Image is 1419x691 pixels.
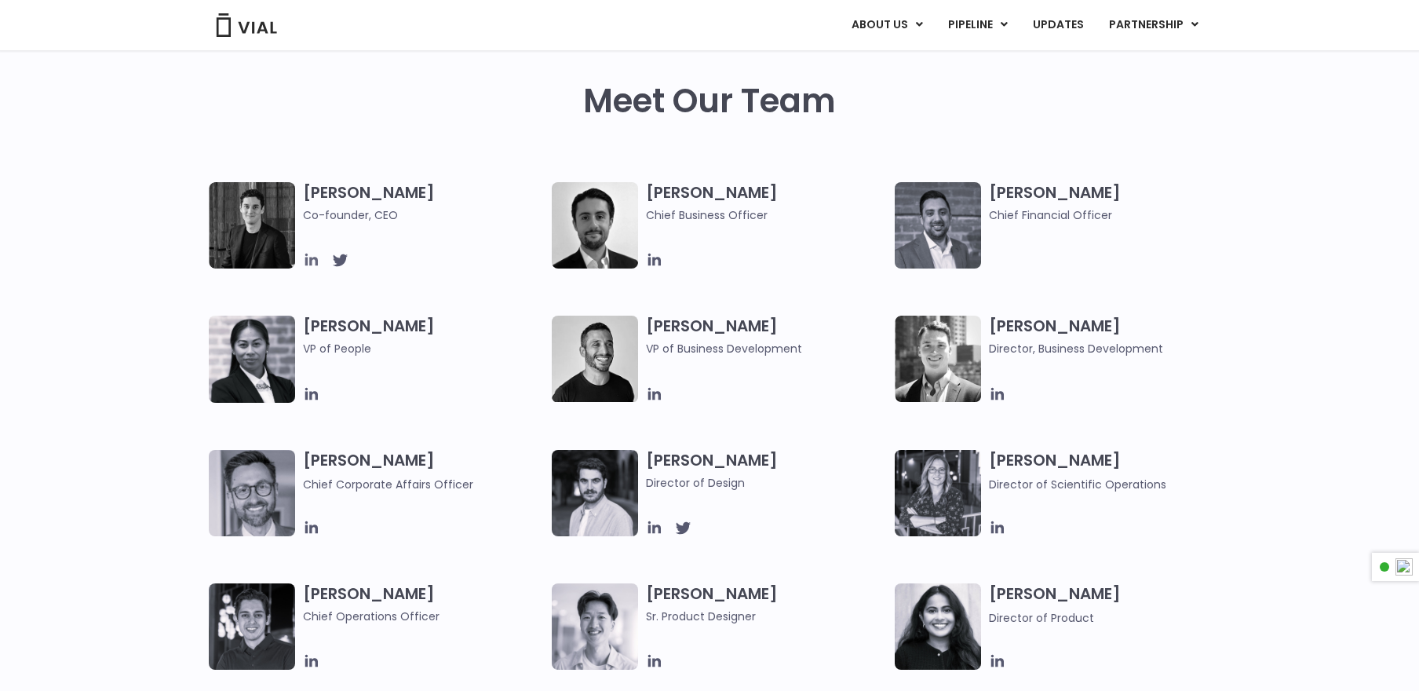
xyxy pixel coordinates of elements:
span: Director of Product [989,610,1094,626]
span: Chief Operations Officer [303,608,544,625]
h3: [PERSON_NAME] [646,450,887,492]
span: Chief Financial Officer [989,207,1230,224]
img: Headshot of smiling man named Albert [552,450,638,536]
h3: [PERSON_NAME] [989,450,1230,493]
h3: [PERSON_NAME] [303,450,544,493]
img: Brennan [552,583,638,670]
h3: [PERSON_NAME] [989,316,1230,357]
span: Director of Scientific Operations [989,477,1166,492]
img: Smiling woman named Dhruba [895,583,981,670]
span: VP of People [303,340,544,357]
a: PIPELINEMenu Toggle [936,12,1020,38]
span: Sr. Product Designer [646,608,887,625]
h3: [PERSON_NAME] [646,316,887,357]
h2: Meet Our Team [583,82,836,120]
span: Director of Design [646,474,887,492]
h3: [PERSON_NAME] [646,583,887,625]
img: A black and white photo of a man in a suit attending a Summit. [209,182,295,269]
h3: [PERSON_NAME] [303,182,544,224]
img: Catie [209,316,295,403]
span: Co-founder, CEO [303,207,544,224]
a: UPDATES [1020,12,1096,38]
a: PARTNERSHIPMenu Toggle [1096,12,1211,38]
img: Headshot of smiling man named Samir [895,182,981,269]
img: Vial Logo [215,13,278,37]
img: Paolo-M [209,450,295,536]
img: Headshot of smiling woman named Sarah [895,450,981,536]
h3: [PERSON_NAME] [989,182,1230,224]
span: Chief Corporate Affairs Officer [303,477,473,492]
span: Director, Business Development [989,340,1230,357]
span: Chief Business Officer [646,207,887,224]
h3: [PERSON_NAME] [989,583,1230,627]
h3: [PERSON_NAME] [646,182,887,224]
a: ABOUT USMenu Toggle [839,12,935,38]
img: A black and white photo of a man in a suit holding a vial. [552,182,638,269]
img: A black and white photo of a man smiling. [552,316,638,402]
span: VP of Business Development [646,340,887,357]
h3: [PERSON_NAME] [303,316,544,380]
img: Headshot of smiling man named Josh [209,583,295,670]
img: A black and white photo of a smiling man in a suit at ARVO 2023. [895,316,981,402]
h3: [PERSON_NAME] [303,583,544,625]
